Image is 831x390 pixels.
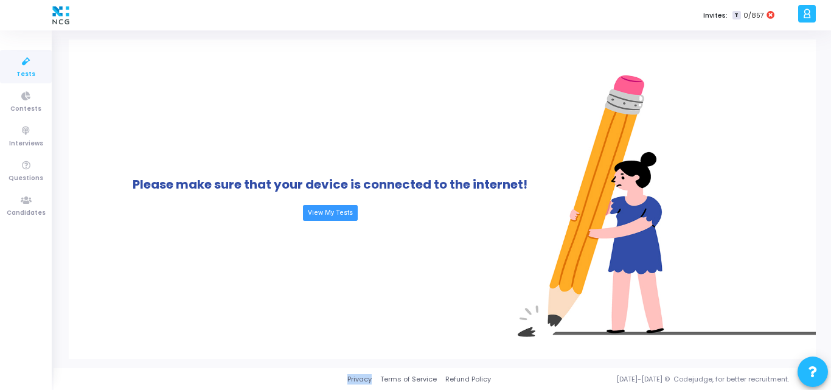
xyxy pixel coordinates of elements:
[303,205,358,221] a: View My Tests
[743,10,764,21] span: 0/857
[703,10,728,21] label: Invites:
[347,374,372,385] a: Privacy
[7,208,46,218] span: Candidates
[16,69,35,80] span: Tests
[491,374,816,385] div: [DATE]-[DATE] © Codejudge, for better recruitment.
[445,374,491,385] a: Refund Policy
[10,104,41,114] span: Contests
[9,173,43,184] span: Questions
[49,3,72,27] img: logo
[9,139,43,149] span: Interviews
[133,177,527,192] h1: Please make sure that your device is connected to the internet!
[380,374,437,385] a: Terms of Service
[732,11,740,20] span: T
